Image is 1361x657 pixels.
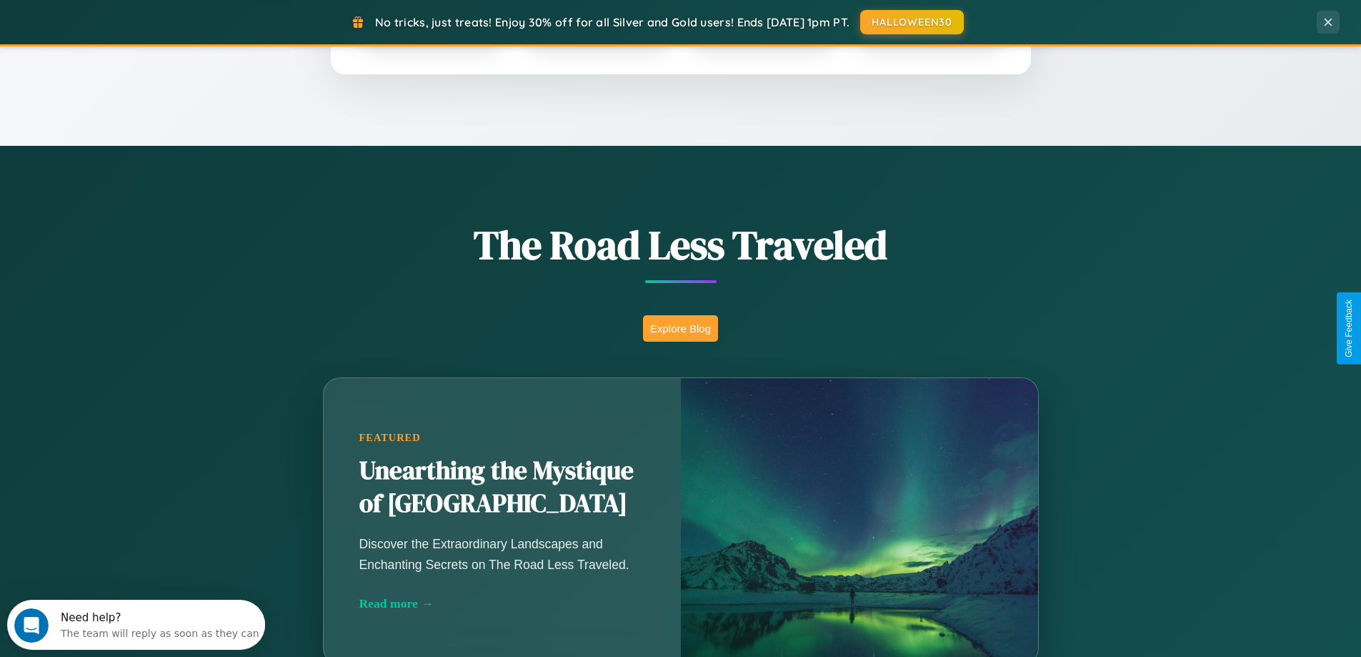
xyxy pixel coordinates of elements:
div: Need help? [54,12,252,24]
div: Open Intercom Messenger [6,6,266,45]
h2: Unearthing the Mystique of [GEOGRAPHIC_DATA] [359,455,645,520]
div: Featured [359,432,645,444]
h1: The Road Less Traveled [252,217,1110,272]
button: Explore Blog [643,315,718,342]
button: HALLOWEEN30 [860,10,964,34]
span: No tricks, just treats! Enjoy 30% off for all Silver and Gold users! Ends [DATE] 1pm PT. [375,15,849,29]
div: The team will reply as soon as they can [54,24,252,39]
div: Give Feedback [1344,300,1354,357]
iframe: Intercom live chat discovery launcher [7,600,265,650]
div: Read more → [359,596,645,611]
p: Discover the Extraordinary Landscapes and Enchanting Secrets on The Road Less Traveled. [359,534,645,574]
iframe: Intercom live chat [14,608,49,643]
